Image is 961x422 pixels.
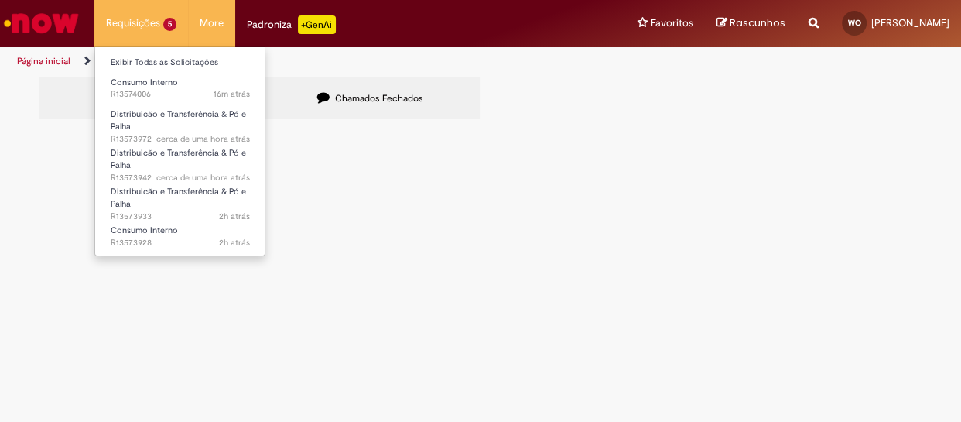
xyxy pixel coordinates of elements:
span: 2h atrás [219,237,250,249]
a: Exibir Todas as Solicitações [95,54,265,71]
a: Aberto R13573972 : Distribuicão e Transferência & Pó e Palha [95,106,265,139]
a: Aberto R13574006 : Consumo Interno [95,74,265,103]
span: [PERSON_NAME] [871,16,949,29]
ul: Trilhas de página [12,47,629,76]
ul: Requisições [94,46,265,256]
time: 28/09/2025 13:20:35 [219,211,250,222]
a: Página inicial [17,55,70,67]
span: 2h atrás [219,211,250,222]
div: Padroniza [247,15,336,34]
span: Favoritos [651,15,693,31]
img: ServiceNow [2,8,81,39]
a: Aberto R13573942 : Distribuicão e Transferência & Pó e Palha [95,145,265,178]
span: R13574006 [111,88,250,101]
time: 28/09/2025 13:13:22 [219,237,250,249]
a: Aberto R13573928 : Consumo Interno [95,222,265,251]
span: R13573933 [111,211,250,223]
span: Distribuicão e Transferência & Pó e Palha [111,147,246,171]
span: R13573928 [111,237,250,249]
a: Aberto R13573933 : Distribuicão e Transferência & Pó e Palha [95,184,265,217]
span: R13573942 [111,172,250,184]
time: 28/09/2025 14:06:47 [156,133,250,145]
span: Requisições [106,15,160,31]
span: WO [848,18,861,28]
span: R13573972 [111,133,250,146]
span: More [200,15,224,31]
span: cerca de uma hora atrás [156,172,250,184]
span: Rascunhos [730,15,785,30]
span: Consumo Interno [111,225,178,236]
span: Distribuicão e Transferência & Pó e Palha [111,186,246,210]
span: cerca de uma hora atrás [156,133,250,145]
span: Chamados Fechados [335,92,423,105]
span: 16m atrás [214,88,250,100]
span: Distribuicão e Transferência & Pó e Palha [111,108,246,132]
a: Rascunhos [716,16,785,31]
span: Consumo Interno [111,77,178,88]
p: +GenAi [298,15,336,34]
time: 28/09/2025 13:34:38 [156,172,250,184]
time: 28/09/2025 14:40:33 [214,88,250,100]
span: 5 [163,18,176,31]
